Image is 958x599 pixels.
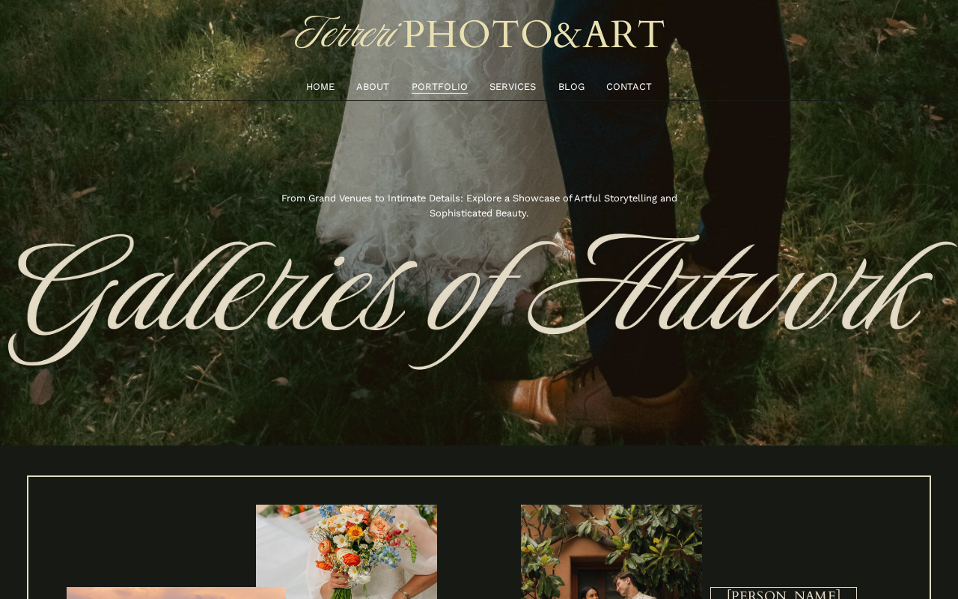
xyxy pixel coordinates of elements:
a: HOME [306,78,335,94]
a: PORTFOLIO [412,78,468,94]
a: CONTACT [606,78,652,94]
a: BLOG [558,78,585,94]
a: SERVICES [489,78,536,94]
img: TERRERI PHOTO &amp; ART [292,7,666,63]
a: ABOUT [356,78,389,94]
